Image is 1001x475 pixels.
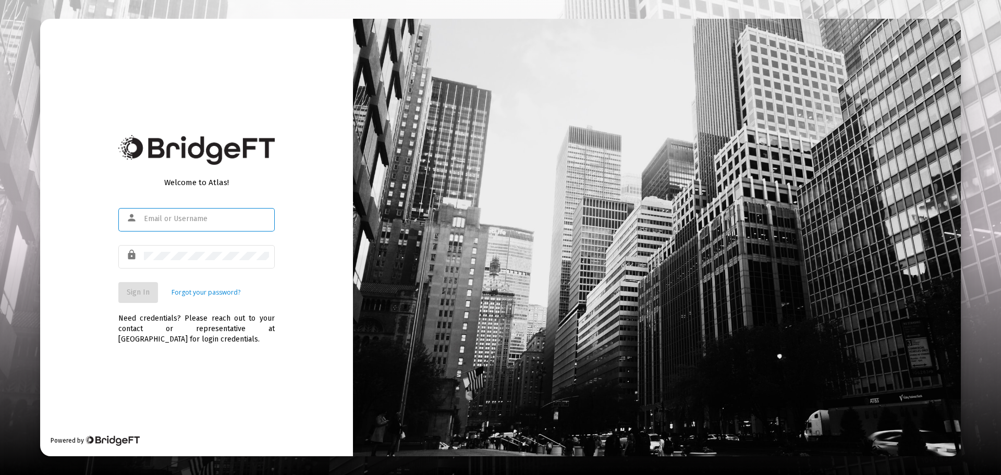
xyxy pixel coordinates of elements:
div: Welcome to Atlas! [118,177,275,188]
a: Forgot your password? [172,287,240,298]
mat-icon: person [126,212,139,224]
button: Sign In [118,282,158,303]
mat-icon: lock [126,249,139,261]
input: Email or Username [144,215,269,223]
div: Need credentials? Please reach out to your contact or representative at [GEOGRAPHIC_DATA] for log... [118,303,275,345]
img: Bridge Financial Technology Logo [118,135,275,165]
span: Sign In [127,288,150,297]
div: Powered by [51,435,140,446]
img: Bridge Financial Technology Logo [85,435,140,446]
